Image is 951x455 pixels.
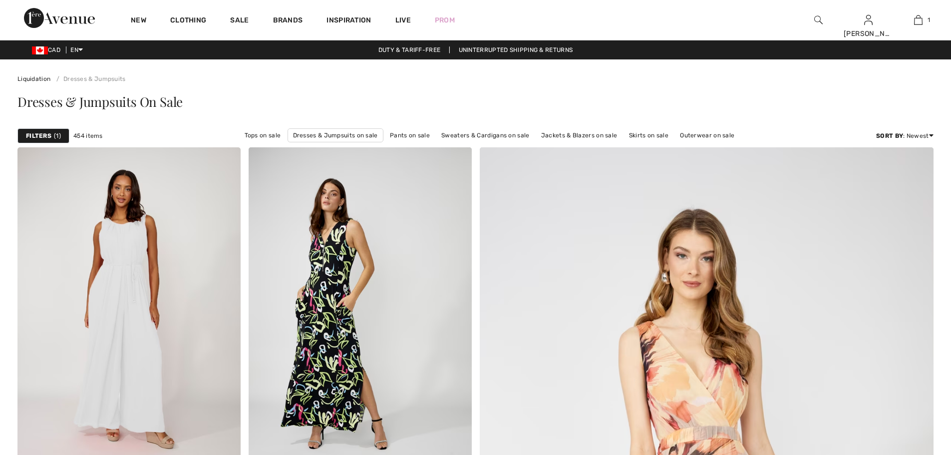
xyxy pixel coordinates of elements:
a: Sale [230,16,249,26]
span: CAD [32,46,64,53]
a: Outerwear on sale [675,129,739,142]
a: New [131,16,146,26]
a: Sign In [864,15,873,24]
div: : Newest [876,131,934,140]
a: Dresses & Jumpsuits on sale [288,128,383,142]
img: 1ère Avenue [24,8,95,28]
img: My Bag [914,14,923,26]
a: Tops on sale [240,129,286,142]
img: Canadian Dollar [32,46,48,54]
a: Pants on sale [385,129,435,142]
a: Prom [435,15,455,25]
a: Live [395,15,411,25]
a: Liquidation [17,75,50,82]
span: 1 [54,131,61,140]
strong: Filters [26,131,51,140]
a: Jackets & Blazers on sale [536,129,623,142]
a: 1 [894,14,943,26]
a: Dresses & Jumpsuits [52,75,126,82]
img: search the website [814,14,823,26]
span: Inspiration [326,16,371,26]
a: Brands [273,16,303,26]
strong: Sort By [876,132,903,139]
span: Dresses & Jumpsuits On Sale [17,93,183,110]
img: My Info [864,14,873,26]
span: 1 [928,15,930,24]
div: [PERSON_NAME] [844,28,893,39]
span: 454 items [73,131,103,140]
a: Clothing [170,16,206,26]
span: EN [70,46,83,53]
a: Skirts on sale [624,129,673,142]
a: Sweaters & Cardigans on sale [436,129,534,142]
